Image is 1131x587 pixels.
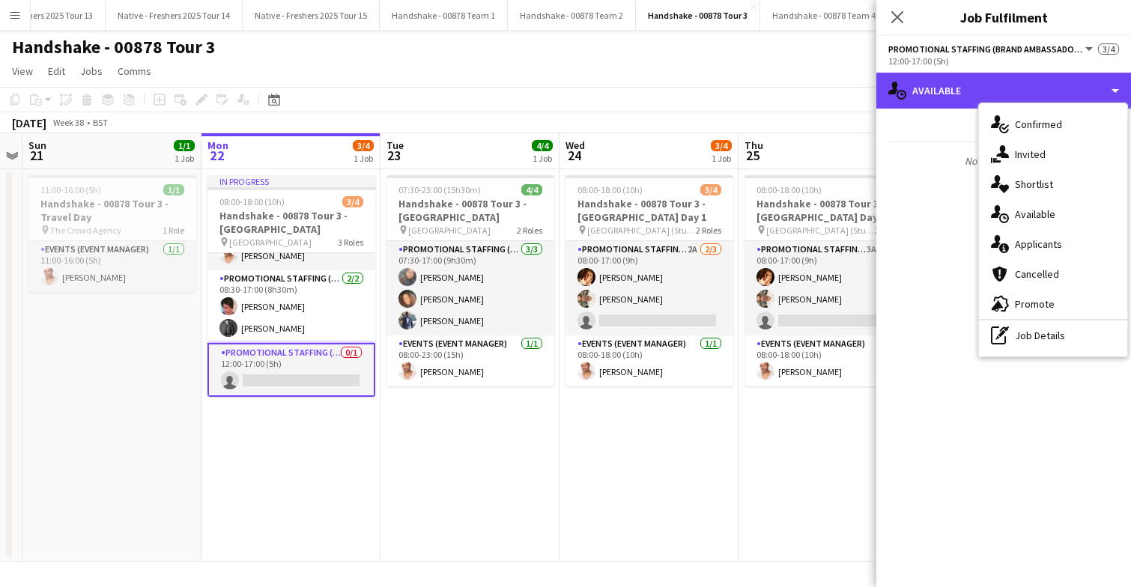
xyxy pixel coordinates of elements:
[386,197,554,224] h3: Handshake - 00878 Tour 3 - [GEOGRAPHIC_DATA]
[700,184,721,195] span: 3/4
[696,225,721,236] span: 2 Roles
[386,335,554,386] app-card-role: Events (Event Manager)1/108:00-23:00 (15h)[PERSON_NAME]
[577,184,643,195] span: 08:00-18:00 (10h)
[979,320,1127,350] div: Job Details
[745,241,912,335] app-card-role: Promotional Staffing (Brand Ambassadors)3A2/308:00-17:00 (9h)[PERSON_NAME][PERSON_NAME]
[175,153,194,164] div: 1 Job
[888,43,1083,55] span: Promotional Staffing (Brand Ambassadors)
[745,175,912,386] app-job-card: 08:00-18:00 (10h)3/4Handshake - 00878 Tour 3 - [GEOGRAPHIC_DATA] Day 2 [GEOGRAPHIC_DATA] (Student...
[207,175,375,397] app-job-card: In progress08:00-18:00 (10h)3/4Handshake - 00878 Tour 3 - [GEOGRAPHIC_DATA] [GEOGRAPHIC_DATA]3 Ro...
[711,140,732,151] span: 3/4
[636,1,760,30] button: Handshake - 00878 Tour 3
[876,7,1131,27] h3: Job Fulfilment
[756,184,822,195] span: 08:00-18:00 (10h)
[207,270,375,343] app-card-role: Promotional Staffing (Brand Ambassadors)2/208:30-17:00 (8h30m)[PERSON_NAME][PERSON_NAME]
[1015,237,1062,251] span: Applicants
[28,139,46,152] span: Sun
[742,147,763,164] span: 25
[338,237,363,248] span: 3 Roles
[118,64,151,78] span: Comms
[80,64,103,78] span: Jobs
[26,147,46,164] span: 21
[888,43,1095,55] button: Promotional Staffing (Brand Ambassadors)
[28,197,196,224] h3: Handshake - 00878 Tour 3 - Travel Day
[386,139,404,152] span: Tue
[745,335,912,386] app-card-role: Events (Event Manager)1/108:00-18:00 (10h)[PERSON_NAME]
[876,148,1131,174] p: No available crew
[508,1,636,30] button: Handshake - 00878 Team 2
[384,147,404,164] span: 23
[888,55,1119,67] div: 12:00-17:00 (5h)
[342,196,363,207] span: 3/4
[565,335,733,386] app-card-role: Events (Event Manager)1/108:00-18:00 (10h)[PERSON_NAME]
[6,61,39,81] a: View
[521,184,542,195] span: 4/4
[243,1,380,30] button: Native - Freshers 2025 Tour 15
[760,1,888,30] button: Handshake - 00878 Team 4
[1015,177,1053,191] span: Shortlist
[563,147,585,164] span: 24
[565,139,585,152] span: Wed
[1015,297,1055,311] span: Promote
[12,115,46,130] div: [DATE]
[1015,207,1055,221] span: Available
[12,64,33,78] span: View
[533,153,552,164] div: 1 Job
[532,140,553,151] span: 4/4
[876,73,1131,109] div: Available
[565,197,733,224] h3: Handshake - 00878 Tour 3 - [GEOGRAPHIC_DATA] Day 1
[174,140,195,151] span: 1/1
[587,225,696,236] span: [GEOGRAPHIC_DATA] (Students Union)
[517,225,542,236] span: 2 Roles
[93,117,108,128] div: BST
[875,225,900,236] span: 2 Roles
[745,139,763,152] span: Thu
[1098,43,1119,55] span: 3/4
[12,36,216,58] h1: Handshake - 00878 Tour 3
[1015,147,1046,161] span: Invited
[207,175,375,187] div: In progress
[163,225,184,236] span: 1 Role
[50,225,121,236] span: The Crowd Agency
[398,184,481,195] span: 07:30-23:00 (15h30m)
[354,153,373,164] div: 1 Job
[219,196,285,207] span: 08:00-18:00 (10h)
[766,225,875,236] span: [GEOGRAPHIC_DATA] (Students Union)
[205,147,228,164] span: 22
[28,241,196,292] app-card-role: Events (Event Manager)1/111:00-16:00 (5h)[PERSON_NAME]
[207,343,375,397] app-card-role: Promotional Staffing (Brand Ambassadors)0/112:00-17:00 (5h)
[1015,118,1062,131] span: Confirmed
[229,237,312,248] span: [GEOGRAPHIC_DATA]
[28,175,196,292] app-job-card: 11:00-16:00 (5h)1/1Handshake - 00878 Tour 3 - Travel Day The Crowd Agency1 RoleEvents (Event Mana...
[712,153,731,164] div: 1 Job
[386,241,554,335] app-card-role: Promotional Staffing (Brand Ambassadors)3/307:30-17:00 (9h30m)[PERSON_NAME][PERSON_NAME][PERSON_N...
[565,241,733,335] app-card-role: Promotional Staffing (Brand Ambassadors)2A2/308:00-17:00 (9h)[PERSON_NAME][PERSON_NAME]
[74,61,109,81] a: Jobs
[207,209,375,236] h3: Handshake - 00878 Tour 3 - [GEOGRAPHIC_DATA]
[49,117,87,128] span: Week 38
[353,140,374,151] span: 3/4
[380,1,508,30] button: Handshake - 00878 Team 1
[112,61,157,81] a: Comms
[745,197,912,224] h3: Handshake - 00878 Tour 3 - [GEOGRAPHIC_DATA] Day 2
[1015,267,1059,281] span: Cancelled
[42,61,71,81] a: Edit
[40,184,101,195] span: 11:00-16:00 (5h)
[565,175,733,386] app-job-card: 08:00-18:00 (10h)3/4Handshake - 00878 Tour 3 - [GEOGRAPHIC_DATA] Day 1 [GEOGRAPHIC_DATA] (Student...
[163,184,184,195] span: 1/1
[207,139,228,152] span: Mon
[106,1,243,30] button: Native - Freshers 2025 Tour 14
[48,64,65,78] span: Edit
[386,175,554,386] app-job-card: 07:30-23:00 (15h30m)4/4Handshake - 00878 Tour 3 - [GEOGRAPHIC_DATA] [GEOGRAPHIC_DATA]2 RolesPromo...
[408,225,491,236] span: [GEOGRAPHIC_DATA]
